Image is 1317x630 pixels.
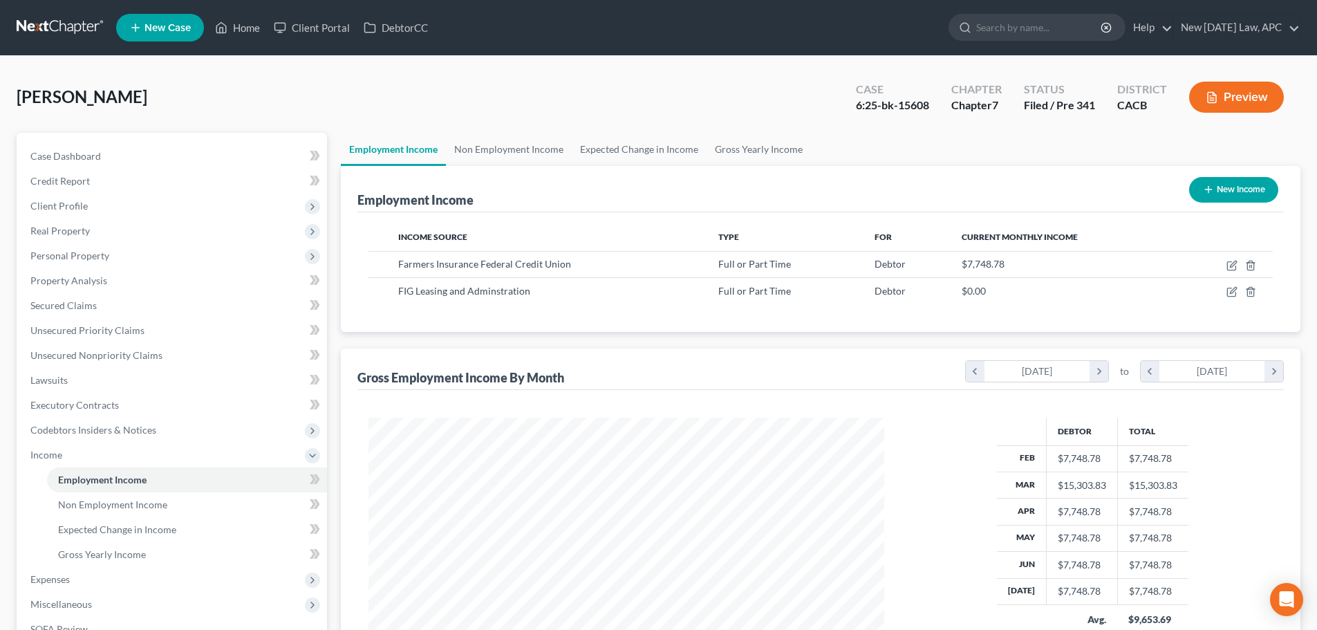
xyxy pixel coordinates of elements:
span: Case Dashboard [30,150,101,162]
span: Unsecured Nonpriority Claims [30,349,162,361]
i: chevron_left [966,361,984,382]
div: Employment Income [357,192,474,208]
span: Credit Report [30,175,90,187]
span: Full or Part Time [718,258,791,270]
div: Chapter [951,98,1002,113]
i: chevron_right [1090,361,1108,382]
span: Codebtors Insiders & Notices [30,424,156,436]
div: $9,653.69 [1128,613,1177,627]
span: Income [30,449,62,461]
span: Client Profile [30,200,88,212]
span: FIG Leasing and Adminstration [398,285,530,297]
a: Gross Yearly Income [47,542,327,567]
span: Type [718,232,739,242]
div: Chapter [951,82,1002,98]
span: Debtor [875,258,906,270]
span: Unsecured Priority Claims [30,324,144,336]
th: Total [1117,418,1188,445]
button: New Income [1189,177,1278,203]
th: [DATE] [997,578,1047,604]
div: $7,748.78 [1058,531,1106,545]
span: [PERSON_NAME] [17,86,147,106]
a: Unsecured Nonpriority Claims [19,343,327,368]
th: May [997,525,1047,551]
th: Apr [997,499,1047,525]
div: Filed / Pre 341 [1024,98,1095,113]
span: New Case [144,23,191,33]
td: $7,748.78 [1117,499,1188,525]
span: Personal Property [30,250,109,261]
span: For [875,232,892,242]
td: $7,748.78 [1117,525,1188,551]
input: Search by name... [976,15,1103,40]
div: $7,748.78 [1058,452,1106,465]
th: Jun [997,552,1047,578]
span: Income Source [398,232,467,242]
span: Debtor [875,285,906,297]
div: [DATE] [984,361,1090,382]
a: Property Analysis [19,268,327,293]
th: Debtor [1046,418,1117,445]
i: chevron_left [1141,361,1159,382]
a: Client Portal [267,15,357,40]
div: $7,748.78 [1058,505,1106,519]
a: Expected Change in Income [47,517,327,542]
div: District [1117,82,1167,98]
div: $7,748.78 [1058,584,1106,598]
a: Credit Report [19,169,327,194]
div: Gross Employment Income By Month [357,369,564,386]
a: Employment Income [341,133,446,166]
a: Secured Claims [19,293,327,318]
span: Expected Change in Income [58,524,176,535]
span: Farmers Insurance Federal Credit Union [398,258,571,270]
div: 6:25-bk-15608 [856,98,929,113]
th: Mar [997,472,1047,498]
span: Lawsuits [30,374,68,386]
div: Case [856,82,929,98]
div: Avg. [1057,613,1106,627]
a: Lawsuits [19,368,327,393]
td: $7,748.78 [1117,445,1188,472]
span: Current Monthly Income [962,232,1078,242]
td: $15,303.83 [1117,472,1188,498]
a: Help [1126,15,1173,40]
span: Full or Part Time [718,285,791,297]
span: Miscellaneous [30,598,92,610]
button: Preview [1189,82,1284,113]
td: $7,748.78 [1117,552,1188,578]
div: [DATE] [1159,361,1265,382]
span: $7,748.78 [962,258,1005,270]
i: chevron_right [1264,361,1283,382]
span: to [1120,364,1129,378]
a: Employment Income [47,467,327,492]
a: Non Employment Income [47,492,327,517]
a: Non Employment Income [446,133,572,166]
span: Expenses [30,573,70,585]
div: $15,303.83 [1058,479,1106,492]
td: $7,748.78 [1117,578,1188,604]
a: Case Dashboard [19,144,327,169]
span: Executory Contracts [30,399,119,411]
span: Real Property [30,225,90,237]
a: Home [208,15,267,40]
a: DebtorCC [357,15,435,40]
a: New [DATE] Law, APC [1174,15,1300,40]
span: Gross Yearly Income [58,548,146,560]
span: 7 [992,98,998,111]
div: Status [1024,82,1095,98]
div: CACB [1117,98,1167,113]
span: Employment Income [58,474,147,485]
span: $0.00 [962,285,986,297]
span: Non Employment Income [58,499,167,510]
div: $7,748.78 [1058,558,1106,572]
th: Feb [997,445,1047,472]
a: Unsecured Priority Claims [19,318,327,343]
a: Gross Yearly Income [707,133,811,166]
span: Property Analysis [30,275,107,286]
a: Executory Contracts [19,393,327,418]
span: Secured Claims [30,299,97,311]
div: Open Intercom Messenger [1270,583,1303,616]
a: Expected Change in Income [572,133,707,166]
